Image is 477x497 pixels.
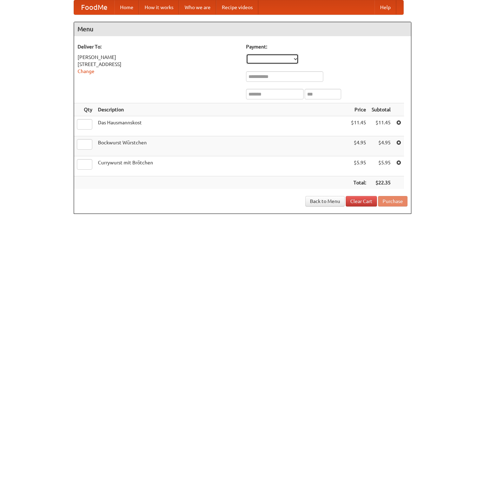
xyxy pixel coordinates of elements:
[74,22,411,36] h4: Menu
[78,43,239,50] h5: Deliver To:
[95,116,348,136] td: Das Hausmannskost
[95,103,348,116] th: Description
[78,68,94,74] a: Change
[369,176,393,189] th: $22.35
[348,136,369,156] td: $4.95
[74,0,114,14] a: FoodMe
[246,43,408,50] h5: Payment:
[78,61,239,68] div: [STREET_ADDRESS]
[348,116,369,136] td: $11.45
[369,156,393,176] td: $5.95
[348,156,369,176] td: $5.95
[216,0,258,14] a: Recipe videos
[369,136,393,156] td: $4.95
[95,156,348,176] td: Currywurst mit Brötchen
[348,176,369,189] th: Total:
[348,103,369,116] th: Price
[114,0,139,14] a: Home
[369,116,393,136] td: $11.45
[179,0,216,14] a: Who we are
[378,196,408,207] button: Purchase
[74,103,95,116] th: Qty
[95,136,348,156] td: Bockwurst Würstchen
[139,0,179,14] a: How it works
[369,103,393,116] th: Subtotal
[78,54,239,61] div: [PERSON_NAME]
[305,196,345,207] a: Back to Menu
[375,0,396,14] a: Help
[346,196,377,207] a: Clear Cart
